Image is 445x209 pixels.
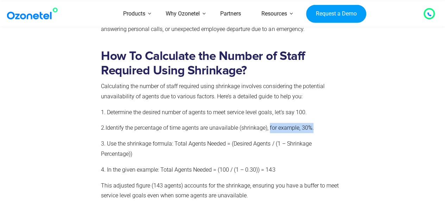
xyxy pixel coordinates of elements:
span: Calculating the number of staff required using shrinkage involves considering the potential unava... [101,83,324,100]
span: 1. Determine the desired number of agents to meet service level goals, let’s say 100. [101,109,306,116]
a: Why Ozonetel [155,1,210,26]
a: Request a Demo [306,5,366,23]
span: 3. Use the shrinkage formula: Total Agents Needed = (Desired Agents / (1 – Shrinkage Percentage)) [101,140,311,157]
a: Resources [251,1,297,26]
a: Products [113,1,155,26]
span: This adjusted figure (143 agents) accounts for the shrinkage, ensuring you have a buffer to meet ... [101,182,338,199]
span: 4. In the given example: Total Agents Needed = (100 / (1 – 0.30)) = 143 [101,166,275,173]
b: How To Calculate the Number of Staff Required Using Shrinkage? [101,50,305,77]
a: Partners [210,1,251,26]
span: Identify the percentage of time agents are unavailable (shrinkage), for example, 30%. [106,124,313,131]
span: 2. [101,124,106,131]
